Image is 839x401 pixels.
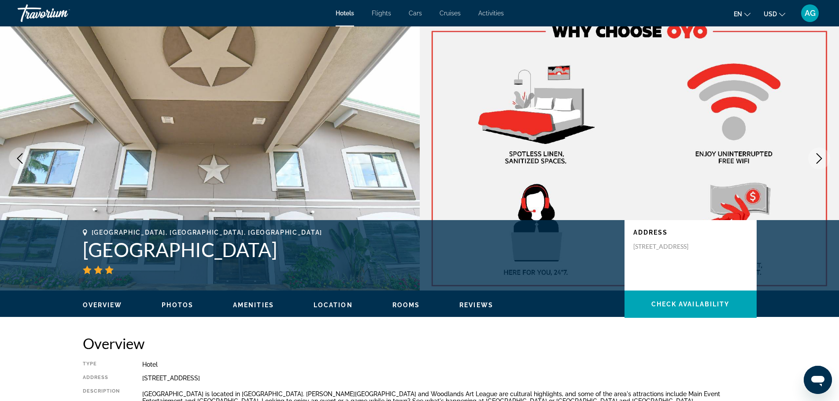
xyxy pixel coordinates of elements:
[804,366,832,394] iframe: Button to launch messaging window
[734,7,750,20] button: Change language
[162,301,193,309] button: Photos
[392,302,420,309] span: Rooms
[805,9,816,18] span: AG
[142,375,757,382] div: [STREET_ADDRESS]
[633,229,748,236] p: Address
[83,361,120,368] div: Type
[92,229,322,236] span: [GEOGRAPHIC_DATA], [GEOGRAPHIC_DATA], [GEOGRAPHIC_DATA]
[392,301,420,309] button: Rooms
[372,10,391,17] a: Flights
[478,10,504,17] a: Activities
[459,302,493,309] span: Reviews
[83,301,122,309] button: Overview
[83,238,616,261] h1: [GEOGRAPHIC_DATA]
[233,302,274,309] span: Amenities
[18,2,106,25] a: Travorium
[409,10,422,17] a: Cars
[633,243,704,250] p: [STREET_ADDRESS]
[83,302,122,309] span: Overview
[233,301,274,309] button: Amenities
[314,302,353,309] span: Location
[9,147,31,169] button: Previous image
[798,4,821,22] button: User Menu
[734,11,742,18] span: en
[651,301,730,308] span: Check Availability
[764,7,785,20] button: Change currency
[162,302,193,309] span: Photos
[625,291,757,318] button: Check Availability
[83,335,757,352] h2: Overview
[459,301,493,309] button: Reviews
[83,375,120,382] div: Address
[440,10,461,17] a: Cruises
[808,147,830,169] button: Next image
[314,301,353,309] button: Location
[336,10,354,17] a: Hotels
[142,361,757,368] div: Hotel
[764,11,777,18] span: USD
